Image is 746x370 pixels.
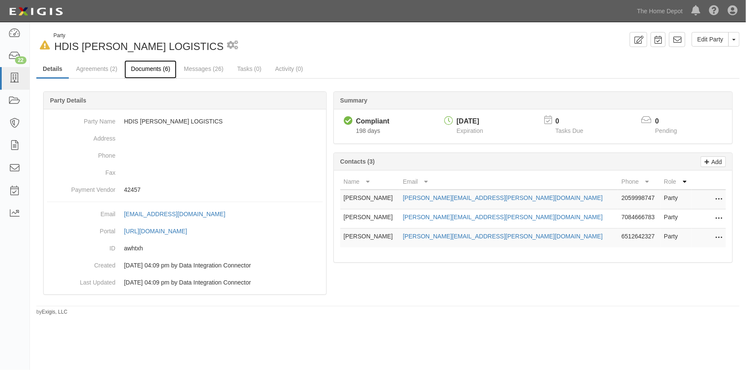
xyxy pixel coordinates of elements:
[47,113,115,126] dt: Party Name
[40,41,50,50] i: In Default since 10/22/2024
[177,60,230,77] a: Messages (26)
[356,127,380,134] span: Since 03/10/2025
[47,257,115,270] dt: Created
[47,130,115,143] dt: Address
[709,157,722,167] p: Add
[618,229,660,248] td: 6512642327
[47,274,115,287] dt: Last Updated
[618,174,660,190] th: Phone
[709,6,719,16] i: Help Center - Complianz
[457,117,483,126] div: [DATE]
[344,117,353,126] i: Compliant
[124,185,323,194] p: 42457
[36,308,68,316] small: by
[15,56,27,64] div: 22
[618,190,660,209] td: 2059998747
[655,117,688,126] p: 0
[403,233,603,240] a: [PERSON_NAME][EMAIL_ADDRESS][PERSON_NAME][DOMAIN_NAME]
[47,257,323,274] dd: 04/27/2023 04:09 pm by Data Integration Connector
[403,194,603,201] a: [PERSON_NAME][EMAIL_ADDRESS][PERSON_NAME][DOMAIN_NAME]
[655,127,677,134] span: Pending
[340,229,400,248] td: [PERSON_NAME]
[54,41,224,52] span: HDIS [PERSON_NAME] LOGISTICS
[618,209,660,229] td: 7084666783
[124,211,235,217] a: [EMAIL_ADDRESS][DOMAIN_NAME]
[340,174,400,190] th: Name
[124,228,197,235] a: [URL][DOMAIN_NAME]
[633,3,687,20] a: The Home Depot
[231,60,268,77] a: Tasks (0)
[47,147,115,160] dt: Phone
[701,156,726,167] a: Add
[124,60,177,79] a: Documents (6)
[660,229,692,248] td: Party
[47,223,115,235] dt: Portal
[47,164,115,177] dt: Fax
[340,209,400,229] td: [PERSON_NAME]
[555,127,583,134] span: Tasks Due
[47,240,115,253] dt: ID
[340,190,400,209] td: [PERSON_NAME]
[269,60,310,77] a: Activity (0)
[457,127,483,134] span: Expiration
[692,32,729,47] a: Edit Party
[47,113,323,130] dd: HDIS [PERSON_NAME] LOGISTICS
[356,117,389,126] div: Compliant
[36,32,382,54] div: HDIS ANDERSEN LOGISTICS
[47,274,323,291] dd: 04/27/2023 04:09 pm by Data Integration Connector
[70,60,124,77] a: Agreements (2)
[403,214,603,220] a: [PERSON_NAME][EMAIL_ADDRESS][PERSON_NAME][DOMAIN_NAME]
[660,209,692,229] td: Party
[340,158,375,165] b: Contacts (3)
[50,97,86,104] b: Party Details
[660,190,692,209] td: Party
[47,240,323,257] dd: awhtxh
[47,181,115,194] dt: Payment Vendor
[53,32,224,39] div: Party
[42,309,68,315] a: Exigis, LLC
[340,97,368,104] b: Summary
[47,206,115,218] dt: Email
[399,174,618,190] th: Email
[124,210,225,218] div: [EMAIL_ADDRESS][DOMAIN_NAME]
[227,41,238,50] i: 1 scheduled workflow
[36,60,69,79] a: Details
[660,174,692,190] th: Role
[6,4,65,19] img: logo-5460c22ac91f19d4615b14bd174203de0afe785f0fc80cf4dbbc73dc1793850b.png
[555,117,594,126] p: 0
